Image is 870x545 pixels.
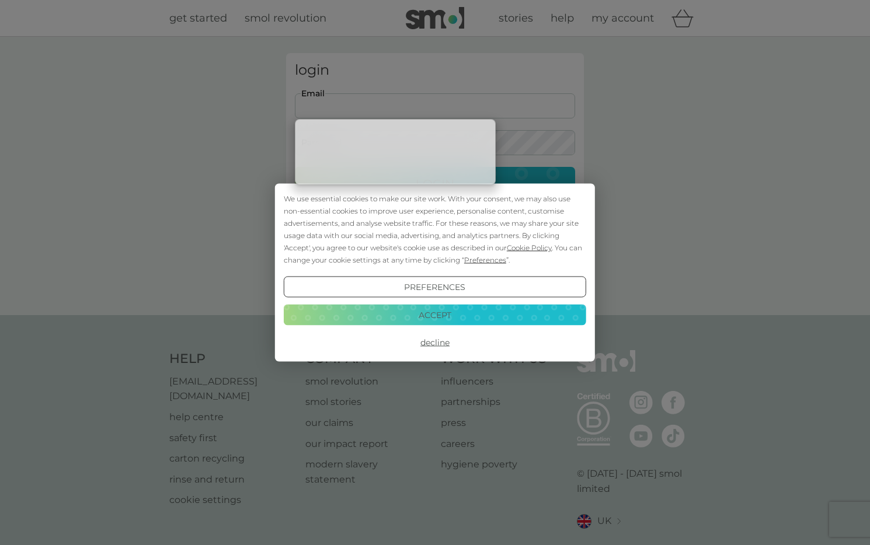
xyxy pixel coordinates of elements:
[507,243,552,252] span: Cookie Policy
[284,277,586,298] button: Preferences
[284,193,586,266] div: We use essential cookies to make our site work. With your consent, we may also use non-essential ...
[464,256,506,264] span: Preferences
[275,184,595,362] div: Cookie Consent Prompt
[284,304,586,325] button: Accept
[284,332,586,353] button: Decline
